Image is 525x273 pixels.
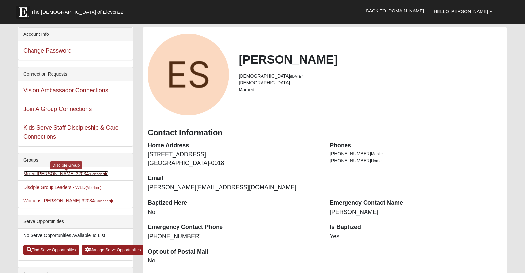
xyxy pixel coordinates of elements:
dt: Phones [330,141,502,150]
dt: Home Address [148,141,320,150]
small: (Coleader ) [94,199,115,203]
span: Home [371,159,382,163]
dt: Emergency Contact Name [330,199,502,207]
div: Groups [18,153,133,167]
a: Manage Serve Opportunities [82,245,144,255]
a: The [DEMOGRAPHIC_DATA] of Eleven22 [13,2,144,19]
h3: Contact Information [148,128,502,138]
li: [PHONE_NUMBER] [330,150,502,157]
a: Find Serve Opportunities [23,245,79,255]
a: Womens [PERSON_NAME] 32034(Coleader) [23,198,114,203]
dd: No [148,257,320,265]
div: Connection Requests [18,67,133,81]
a: Mixed [PERSON_NAME] 32034(Coleader) [23,171,109,176]
dd: [STREET_ADDRESS] [GEOGRAPHIC_DATA]-0018 [148,150,320,167]
dd: No [148,208,320,216]
small: (Member ) [86,186,101,190]
dt: Emergency Contact Phone [148,223,320,232]
dd: [PHONE_NUMBER] [148,232,320,241]
dt: Email [148,174,320,183]
span: The [DEMOGRAPHIC_DATA] of Eleven22 [31,9,123,15]
a: Change Password [23,47,72,54]
dt: Opt out of Postal Mail [148,248,320,256]
a: Disciple Group Leaders - WLD(Member ) [23,185,101,190]
a: Kids Serve Staff Discipleship & Care Connections [23,125,119,140]
a: Vision Ambassador Connections [23,87,108,94]
li: [PHONE_NUMBER] [330,157,502,164]
dd: [PERSON_NAME][EMAIL_ADDRESS][DOMAIN_NAME] [148,183,320,192]
li: No Serve Opportunities Available To List [18,229,133,242]
span: Mobile [371,152,383,156]
dt: Baptized Here [148,199,320,207]
li: Married [239,86,502,93]
a: View Fullsize Photo [148,34,229,115]
img: Eleven22 logo [16,6,30,19]
a: Hello [PERSON_NAME] [429,3,497,20]
h2: [PERSON_NAME] [239,53,502,67]
li: [DEMOGRAPHIC_DATA] [239,80,502,86]
li: [DEMOGRAPHIC_DATA] [239,73,502,80]
span: Hello [PERSON_NAME] [434,9,488,14]
div: Account Info [18,28,133,41]
dd: [PERSON_NAME] [330,208,502,216]
small: (Coleader ) [89,172,109,176]
div: Disciple Group [50,161,82,169]
dd: Yes [330,232,502,241]
div: Serve Opportunities [18,215,133,229]
small: ([DATE]) [290,74,303,78]
a: Join A Group Connections [23,106,92,112]
a: Back to [DOMAIN_NAME] [361,3,429,19]
dt: Is Baptized [330,223,502,232]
